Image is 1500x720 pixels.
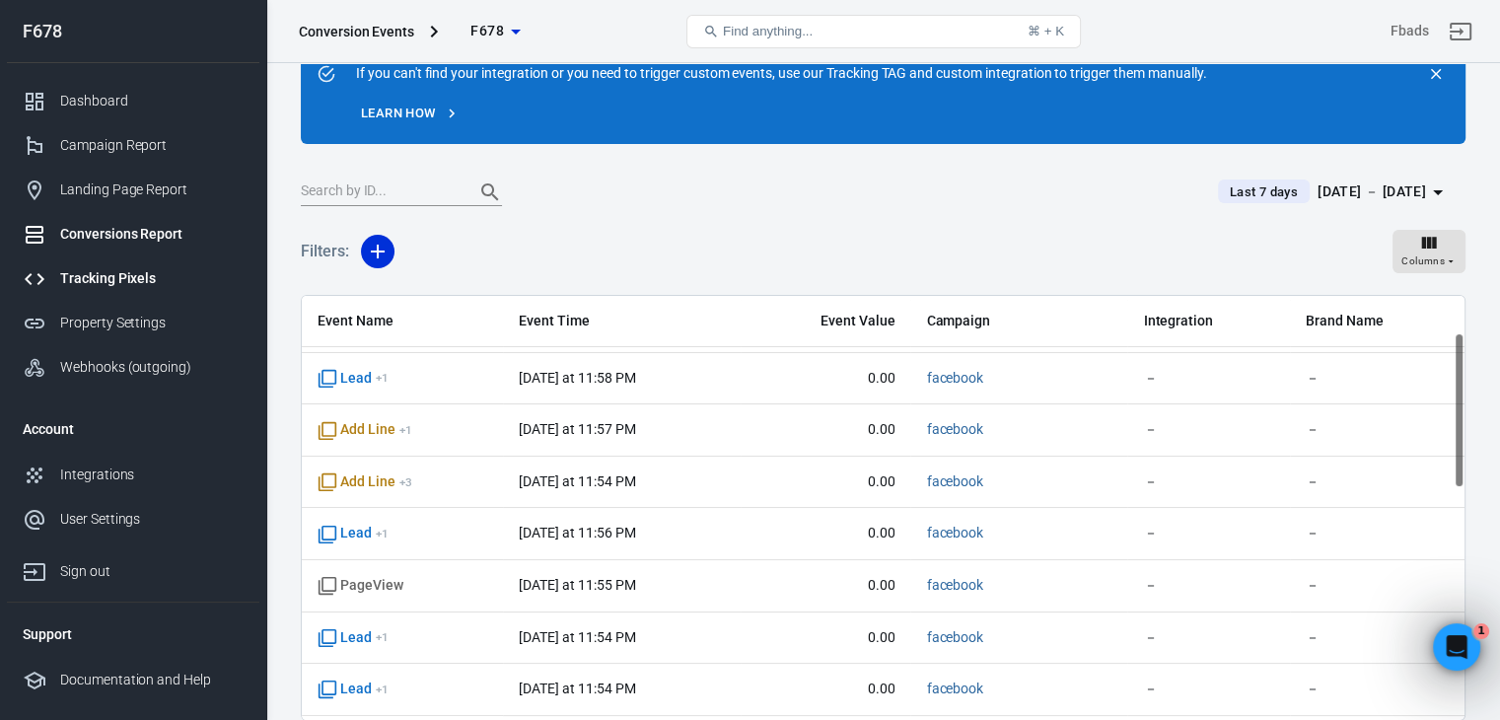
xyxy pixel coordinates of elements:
span: Brand Name [1306,312,1449,331]
span: 0.00 [756,472,894,492]
span: 0.00 [756,524,894,543]
div: Conversions Report [60,224,244,245]
input: Search by ID... [301,180,459,205]
div: Tracking Pixels [60,268,244,289]
span: Lead [318,680,389,699]
span: 0.00 [756,420,894,440]
a: facebook [926,629,983,645]
a: facebook [926,473,983,489]
span: Event Value [756,312,894,331]
sup: + 1 [376,630,389,644]
sup: + 1 [376,683,389,696]
a: Learn how [356,99,464,129]
div: Webhooks (outgoing) [60,357,244,378]
sup: + 1 [376,371,389,385]
span: － [1306,628,1449,648]
time: 2025-09-08T23:54:15+07:00 [519,681,635,696]
span: 0.00 [756,680,894,699]
button: Last 7 days[DATE] － [DATE] [1202,176,1465,208]
span: Event Name [318,312,487,331]
iframe: Intercom live chat [1433,623,1480,671]
div: Account id: tR2bt8Tt [1391,21,1429,41]
span: Lead [318,369,389,389]
button: Search [466,169,514,216]
div: F678 [7,23,259,40]
a: Tracking Pixels [7,256,259,301]
span: － [1306,472,1449,492]
div: Campaign Report [60,135,244,156]
span: 0.00 [756,628,894,648]
a: Property Settings [7,301,259,345]
time: 2025-09-08T23:54:52+07:00 [519,473,635,489]
a: Dashboard [7,79,259,123]
div: Landing Page Report [60,180,244,200]
a: facebook [926,525,983,540]
a: facebook [926,421,983,437]
span: Find anything... [723,24,813,38]
span: － [1143,576,1273,596]
span: Event Time [519,312,725,331]
time: 2025-09-08T23:54:22+07:00 [519,629,635,645]
div: Documentation and Help [60,670,244,690]
div: Conversion Events [299,22,414,41]
time: 2025-09-08T23:58:29+07:00 [519,370,635,386]
span: － [1306,420,1449,440]
span: Columns [1401,252,1445,270]
sup: + 3 [399,475,412,489]
div: Dashboard [60,91,244,111]
button: Columns [1393,230,1465,273]
span: Lead [318,524,389,543]
li: Account [7,405,259,453]
span: Standard event name [318,576,403,596]
span: 0.00 [756,369,894,389]
span: 0.00 [756,576,894,596]
span: Integration [1143,312,1273,331]
div: User Settings [60,509,244,530]
div: ⌘ + K [1028,24,1064,38]
span: F678 [470,19,504,43]
h5: Filters: [301,220,349,283]
div: Sign out [60,561,244,582]
li: Support [7,611,259,658]
span: facebook [926,628,983,648]
span: 1 [1473,623,1489,639]
div: [DATE] － [DATE] [1318,180,1426,204]
span: facebook [926,680,983,699]
span: － [1306,576,1449,596]
sup: + 1 [399,423,412,437]
a: Campaign Report [7,123,259,168]
span: facebook [926,420,983,440]
span: － [1143,680,1273,699]
button: close [1422,60,1450,88]
span: facebook [926,472,983,492]
time: 2025-09-08T23:57:53+07:00 [519,421,635,437]
span: Campaign [926,312,1111,331]
span: － [1143,369,1273,389]
span: － [1143,420,1273,440]
span: － [1306,369,1449,389]
div: Property Settings [60,313,244,333]
a: Landing Page Report [7,168,259,212]
time: 2025-09-08T23:56:57+07:00 [519,525,635,540]
a: Conversions Report [7,212,259,256]
a: User Settings [7,497,259,541]
a: facebook [926,681,983,696]
a: facebook [926,577,983,593]
div: Integrations [60,465,244,485]
span: － [1306,680,1449,699]
a: Webhooks (outgoing) [7,345,259,390]
span: Last 7 days [1222,182,1306,202]
span: facebook [926,524,983,543]
span: facebook [926,369,983,389]
span: － [1143,628,1273,648]
button: F678 [446,13,544,49]
a: Integrations [7,453,259,497]
button: Find anything...⌘ + K [686,15,1081,48]
span: － [1143,524,1273,543]
span: Lead [318,628,389,648]
span: Add Line [318,472,412,492]
span: Add Line [318,420,412,440]
time: 2025-09-08T23:55:35+07:00 [519,577,635,593]
sup: + 1 [376,527,389,540]
span: － [1306,524,1449,543]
